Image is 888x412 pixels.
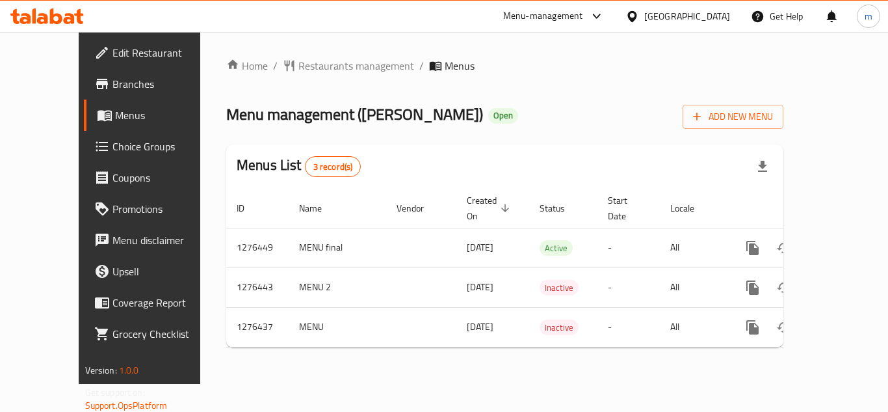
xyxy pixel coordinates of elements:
[597,268,660,307] td: -
[467,318,493,335] span: [DATE]
[112,76,216,92] span: Branches
[768,232,800,264] button: Change Status
[660,228,727,268] td: All
[503,8,583,24] div: Menu-management
[540,241,573,256] span: Active
[84,287,227,318] a: Coverage Report
[540,200,582,216] span: Status
[85,362,117,379] span: Version:
[768,312,800,343] button: Change Status
[84,225,227,256] a: Menu disclaimer
[488,110,518,121] span: Open
[226,189,872,348] table: enhanced table
[768,272,800,303] button: Change Status
[467,239,493,256] span: [DATE]
[540,240,573,256] div: Active
[467,193,514,224] span: Created On
[737,312,768,343] button: more
[273,58,278,74] li: /
[112,326,216,342] span: Grocery Checklist
[289,228,386,268] td: MENU final
[597,228,660,268] td: -
[84,131,227,162] a: Choice Groups
[660,307,727,347] td: All
[683,105,783,129] button: Add New Menu
[608,193,644,224] span: Start Date
[283,58,414,74] a: Restaurants management
[226,268,289,307] td: 1276443
[84,100,227,131] a: Menus
[112,139,216,154] span: Choice Groups
[693,109,773,125] span: Add New Menu
[84,68,227,100] a: Branches
[84,193,227,225] a: Promotions
[540,281,579,295] span: Inactive
[84,256,227,287] a: Upsell
[84,318,227,350] a: Grocery Checklist
[540,320,579,335] span: Inactive
[289,307,386,347] td: MENU
[84,162,227,193] a: Coupons
[467,279,493,295] span: [DATE]
[445,58,475,74] span: Menus
[226,228,289,268] td: 1276449
[85,384,145,401] span: Get support on:
[306,161,361,173] span: 3 record(s)
[298,58,414,74] span: Restaurants management
[670,200,711,216] span: Locale
[84,37,227,68] a: Edit Restaurant
[540,320,579,335] div: Inactive
[112,264,216,279] span: Upsell
[112,201,216,217] span: Promotions
[299,200,339,216] span: Name
[419,58,424,74] li: /
[737,232,768,264] button: more
[397,200,441,216] span: Vendor
[115,107,216,123] span: Menus
[237,200,261,216] span: ID
[112,232,216,248] span: Menu disclaimer
[119,362,139,379] span: 1.0.0
[289,268,386,307] td: MENU 2
[488,108,518,124] div: Open
[112,295,216,310] span: Coverage Report
[226,307,289,347] td: 1276437
[112,170,216,185] span: Coupons
[226,58,268,74] a: Home
[112,45,216,61] span: Edit Restaurant
[865,9,872,23] span: m
[644,9,730,23] div: [GEOGRAPHIC_DATA]
[226,58,783,74] nav: breadcrumb
[305,156,361,177] div: Total records count
[237,156,361,177] h2: Menus List
[727,189,872,228] th: Actions
[747,151,778,182] div: Export file
[660,268,727,307] td: All
[737,272,768,303] button: more
[597,307,660,347] td: -
[226,100,483,129] span: Menu management ( [PERSON_NAME] )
